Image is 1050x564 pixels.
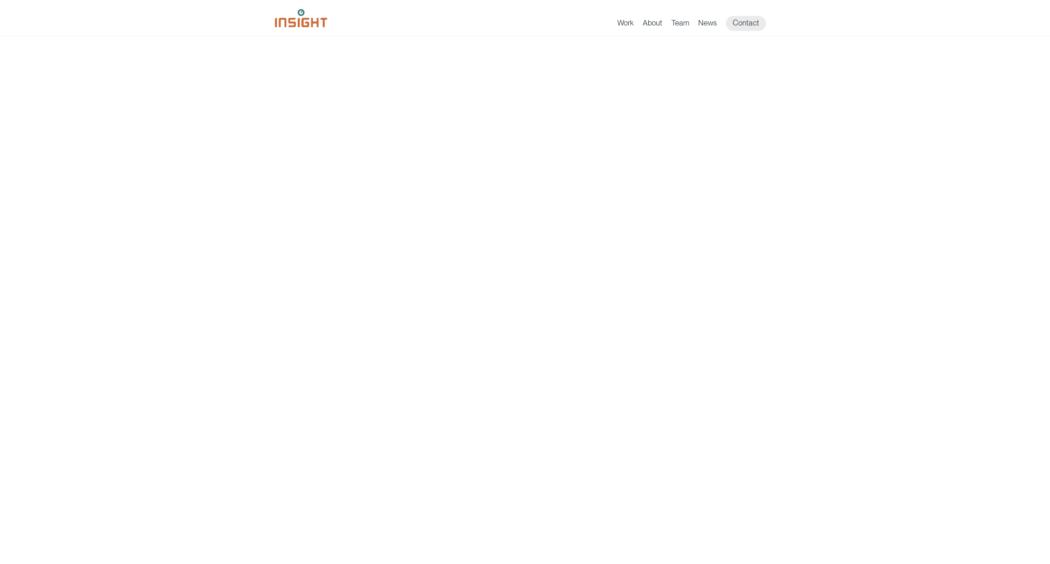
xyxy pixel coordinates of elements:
a: Team [671,18,689,31]
a: News [698,18,717,31]
nav: primary navigation menu [617,16,775,31]
a: About [643,18,662,31]
a: Contact [726,16,766,31]
a: Work [617,18,634,31]
img: Insight Marketing Design [275,9,327,27]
